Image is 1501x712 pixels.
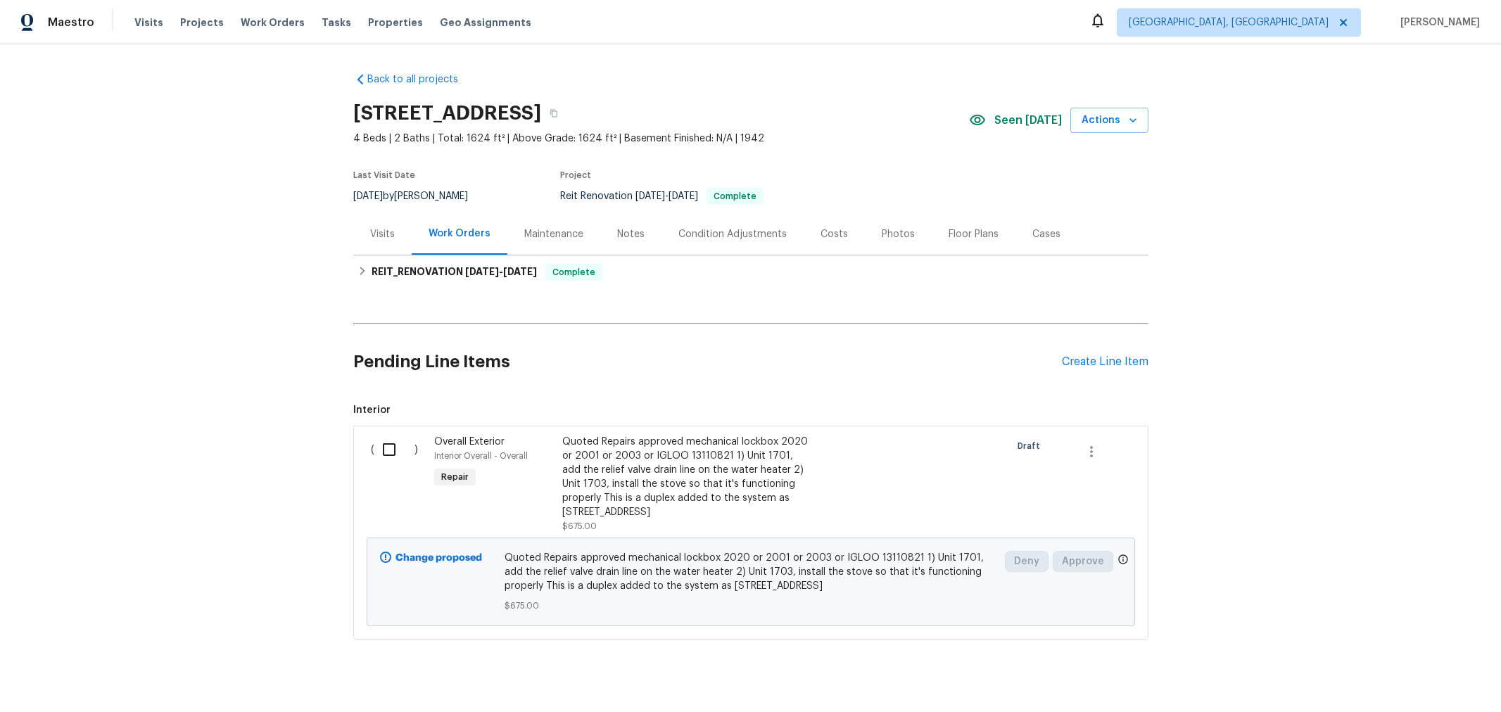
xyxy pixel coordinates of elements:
[1070,108,1148,134] button: Actions
[353,329,1062,395] h2: Pending Line Items
[503,267,537,276] span: [DATE]
[635,191,665,201] span: [DATE]
[1018,439,1046,453] span: Draft
[372,264,537,281] h6: REIT_RENOVATION
[322,18,351,27] span: Tasks
[541,101,566,126] button: Copy Address
[560,171,591,179] span: Project
[505,551,996,593] span: Quoted Repairs approved mechanical lockbox 2020 or 2001 or 2003 or IGLOO 13110821 1) Unit 1701, a...
[353,255,1148,289] div: REIT_RENOVATION [DATE]-[DATE]Complete
[353,188,485,205] div: by [PERSON_NAME]
[617,227,645,241] div: Notes
[48,15,94,30] span: Maestro
[434,437,505,447] span: Overall Exterior
[367,431,431,538] div: ( )
[505,599,996,613] span: $675.00
[465,267,537,276] span: -
[562,435,810,519] div: Quoted Repairs approved mechanical lockbox 2020 or 2001 or 2003 or IGLOO 13110821 1) Unit 1701, a...
[353,403,1148,417] span: Interior
[1053,551,1113,572] button: Approve
[370,227,395,241] div: Visits
[465,267,499,276] span: [DATE]
[669,191,698,201] span: [DATE]
[353,106,541,120] h2: [STREET_ADDRESS]
[1395,15,1480,30] span: [PERSON_NAME]
[1082,112,1137,129] span: Actions
[368,15,423,30] span: Properties
[994,113,1062,127] span: Seen [DATE]
[434,452,528,460] span: Interior Overall - Overall
[180,15,224,30] span: Projects
[241,15,305,30] span: Work Orders
[708,192,762,201] span: Complete
[440,15,531,30] span: Geo Assignments
[395,553,482,563] b: Change proposed
[353,171,415,179] span: Last Visit Date
[1062,355,1148,369] div: Create Line Item
[436,470,474,484] span: Repair
[134,15,163,30] span: Visits
[949,227,999,241] div: Floor Plans
[635,191,698,201] span: -
[1032,227,1060,241] div: Cases
[429,227,490,241] div: Work Orders
[353,132,969,146] span: 4 Beds | 2 Baths | Total: 1624 ft² | Above Grade: 1624 ft² | Basement Finished: N/A | 1942
[1005,551,1049,572] button: Deny
[882,227,915,241] div: Photos
[678,227,787,241] div: Condition Adjustments
[562,522,597,530] span: $675.00
[547,265,601,279] span: Complete
[821,227,848,241] div: Costs
[560,191,764,201] span: Reit Renovation
[353,72,488,87] a: Back to all projects
[1117,554,1129,568] span: Only a market manager or an area construction manager can approve
[353,191,383,201] span: [DATE]
[1129,15,1329,30] span: [GEOGRAPHIC_DATA], [GEOGRAPHIC_DATA]
[524,227,583,241] div: Maintenance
